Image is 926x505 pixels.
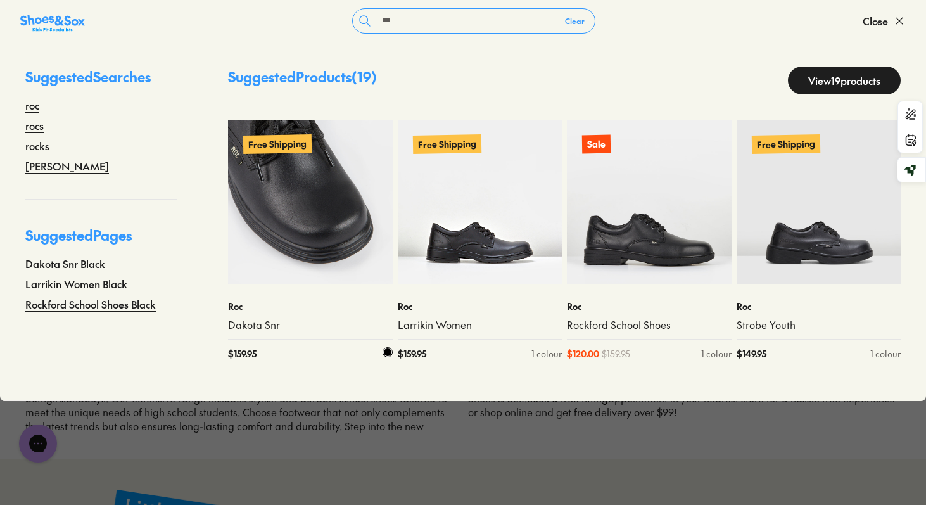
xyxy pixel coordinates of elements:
a: Free Shipping [737,120,901,284]
p: Roc [567,300,732,313]
a: rocks [25,138,49,153]
p: Roc [737,300,901,313]
img: SNS_Logo_Responsive.svg [20,13,85,34]
a: rocs [25,118,44,133]
p: Suggested Products [228,67,377,94]
div: 1 colour [870,347,901,361]
a: Dakota Snr [228,318,393,332]
a: [PERSON_NAME] [25,158,109,174]
span: $ 159.95 [398,347,426,361]
a: Larrikin Women Black [25,276,127,291]
a: Free Shipping [398,120,562,284]
p: Free Shipping [412,134,481,154]
button: Clear [555,10,595,32]
a: Sale [567,120,732,284]
a: View19products [788,67,901,94]
span: $ 149.95 [737,347,766,361]
span: $ 159.95 [602,347,630,361]
p: Free Shipping [243,134,312,155]
a: Rockford School Shoes Black [25,297,156,312]
a: roc [25,98,39,113]
p: Sale [582,135,611,154]
a: Rockford School Shoes [567,318,732,332]
iframe: Gorgias live chat messenger [13,420,63,467]
a: Dakota Snr Black [25,256,105,271]
span: $ 120.00 [567,347,599,361]
a: Strobe Youth [737,318,901,332]
p: Suggested Searches [25,67,177,98]
p: Roc [228,300,393,313]
button: Close [863,7,906,35]
p: Suggested Pages [25,225,177,256]
p: Free Shipping [751,134,820,154]
span: Close [863,13,888,29]
a: Shoes &amp; Sox [20,11,85,31]
span: ( 19 ) [352,67,377,86]
div: 1 colour [531,347,562,361]
a: Free Shipping [228,120,393,284]
p: Roc [398,300,562,313]
p: Explore our selection featuring top brands like , , and , available for both and . Our extensive ... [25,378,901,433]
a: Larrikin Women [398,318,562,332]
div: 1 colour [701,347,732,361]
span: $ 159.95 [228,347,257,361]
